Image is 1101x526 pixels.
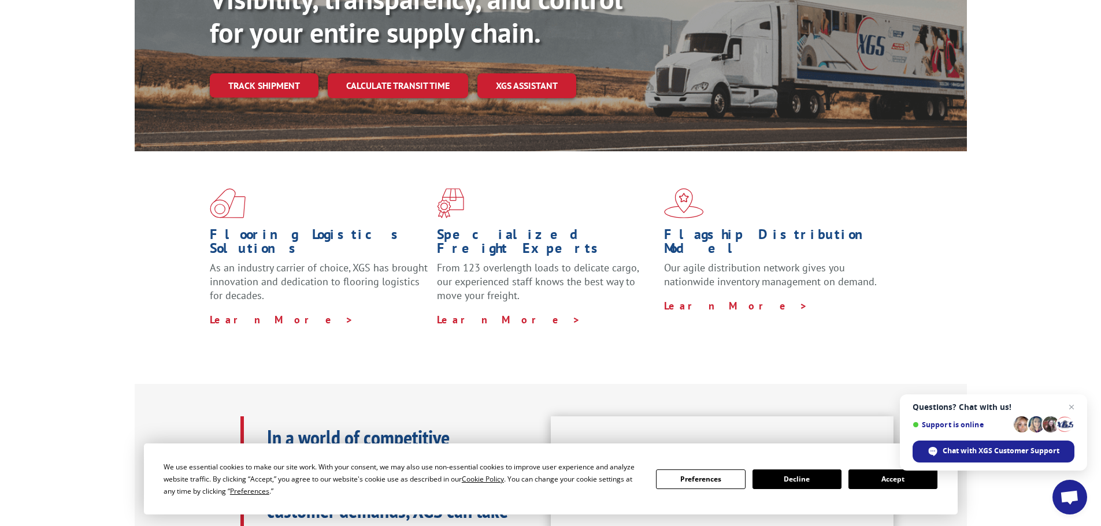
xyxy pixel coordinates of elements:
span: Questions? Chat with us! [913,402,1074,412]
h1: Specialized Freight Experts [437,227,655,261]
span: Chat with XGS Customer Support [943,446,1059,456]
div: Chat with XGS Customer Support [913,441,1074,462]
h1: Flooring Logistics Solutions [210,227,428,261]
a: Learn More > [437,313,581,326]
div: Cookie Consent Prompt [144,443,958,514]
a: Track shipment [210,73,318,98]
img: xgs-icon-flagship-distribution-model-red [664,188,704,218]
button: Accept [848,469,937,489]
span: Support is online [913,420,1010,429]
span: As an industry carrier of choice, XGS has brought innovation and dedication to flooring logistics... [210,261,428,302]
span: Close chat [1065,400,1078,414]
a: XGS ASSISTANT [477,73,576,98]
h1: Flagship Distribution Model [664,227,883,261]
span: Cookie Policy [462,474,504,484]
a: Learn More > [664,299,808,312]
p: From 123 overlength loads to delicate cargo, our experienced staff knows the best way to move you... [437,261,655,312]
span: Our agile distribution network gives you nationwide inventory management on demand. [664,261,877,288]
div: We use essential cookies to make our site work. With your consent, we may also use non-essential ... [164,461,642,497]
div: Open chat [1052,480,1087,514]
img: xgs-icon-focused-on-flooring-red [437,188,464,218]
button: Decline [752,469,841,489]
a: Learn More > [210,313,354,326]
button: Preferences [656,469,745,489]
a: Calculate transit time [328,73,468,98]
span: Preferences [230,486,269,496]
img: xgs-icon-total-supply-chain-intelligence-red [210,188,246,218]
